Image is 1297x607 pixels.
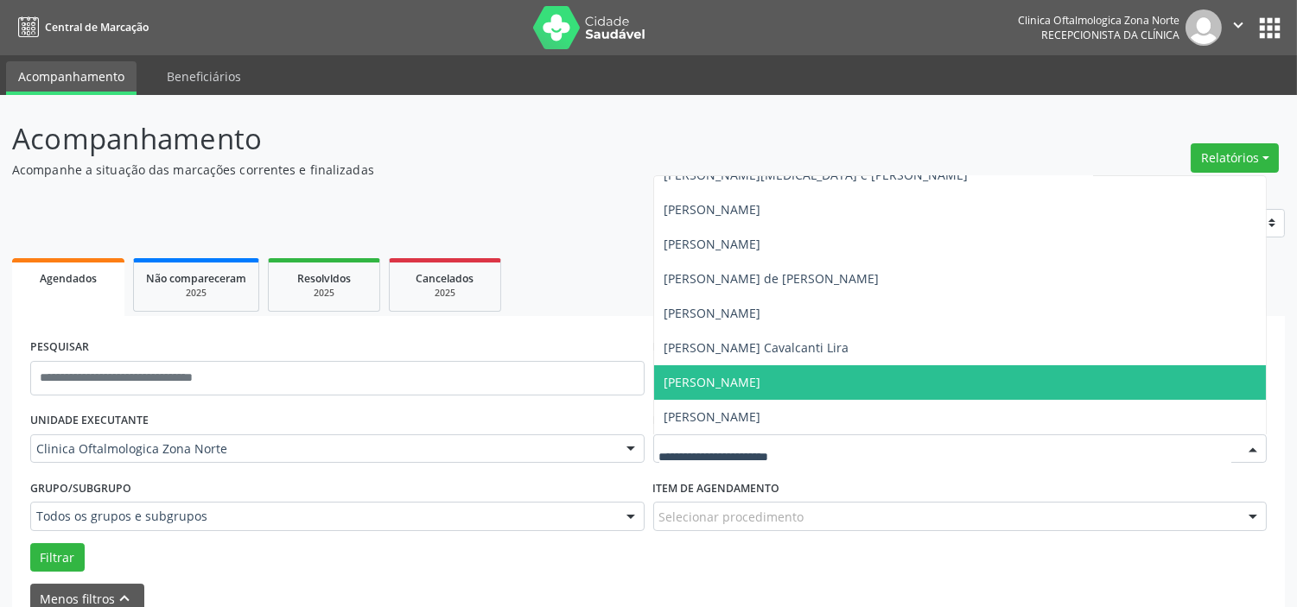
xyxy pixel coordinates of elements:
p: Acompanhamento [12,117,903,161]
span: Todos os grupos e subgrupos [36,508,609,525]
div: 2025 [146,287,246,300]
span: Central de Marcação [45,20,149,35]
div: Clinica Oftalmologica Zona Norte [1018,13,1179,28]
span: Não compareceram [146,271,246,286]
span: [PERSON_NAME] [664,201,761,218]
button: Filtrar [30,543,85,572]
button: apps [1255,13,1285,43]
span: Recepcionista da clínica [1041,28,1179,42]
label: Grupo/Subgrupo [30,475,131,502]
div: 2025 [281,287,367,300]
i:  [1229,16,1248,35]
span: [PERSON_NAME] de [PERSON_NAME] [664,270,880,287]
span: [PERSON_NAME] [664,305,761,321]
button:  [1222,9,1255,46]
span: Clinica Oftalmologica Zona Norte [36,440,609,458]
a: Acompanhamento [6,61,137,95]
span: Resolvidos [297,271,351,286]
span: Agendados [40,271,97,286]
span: [PERSON_NAME] Cavalcanti Lira [664,339,849,356]
label: Item de agendamento [653,475,780,502]
span: Cancelados [416,271,474,286]
span: [PERSON_NAME] [664,236,761,252]
a: Central de Marcação [12,13,149,41]
span: Selecionar procedimento [659,508,804,526]
div: 2025 [402,287,488,300]
span: [PERSON_NAME] [664,374,761,390]
p: Acompanhe a situação das marcações correntes e finalizadas [12,161,903,179]
span: [PERSON_NAME] [664,408,761,425]
label: PESQUISAR [30,334,89,361]
a: Beneficiários [155,61,253,92]
button: Relatórios [1191,143,1279,173]
label: UNIDADE EXECUTANTE [30,408,149,434]
img: img [1186,9,1222,46]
